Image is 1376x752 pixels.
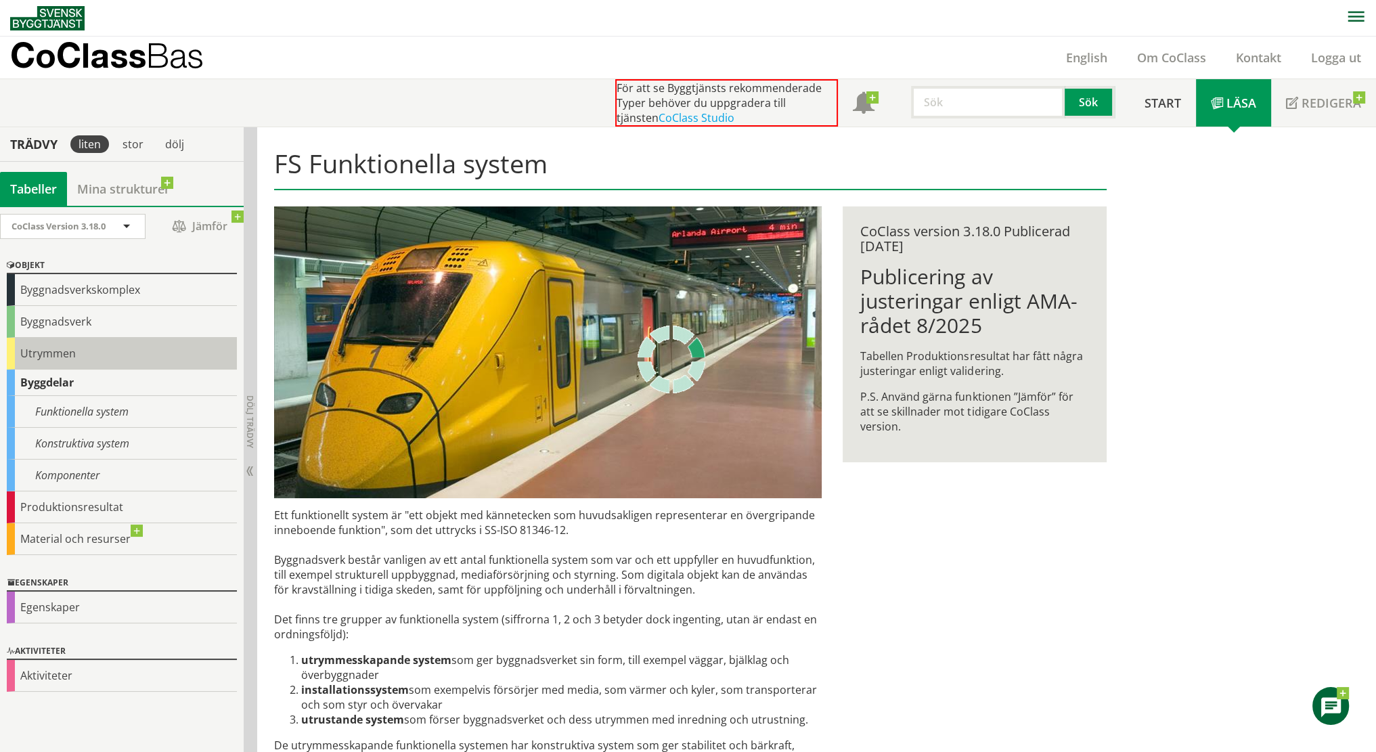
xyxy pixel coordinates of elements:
strong: utrymmesskapande system [301,653,451,667]
img: Svensk Byggtjänst [10,6,85,30]
span: Start [1145,95,1181,111]
span: Läsa [1226,95,1256,111]
img: Laddar [638,326,705,393]
div: Material och resurser [7,523,237,555]
div: Trädvy [3,137,65,152]
div: Funktionella system [7,396,237,428]
p: Tabellen Produktionsresultat har fått några justeringar enligt validering. [860,349,1088,378]
div: Produktionsresultat [7,491,237,523]
a: English [1051,49,1122,66]
div: Utrymmen [7,338,237,370]
a: Logga ut [1296,49,1376,66]
a: Mina strukturer [67,172,180,206]
div: Byggnadsverk [7,306,237,338]
li: som ger byggnadsverket sin form, till exempel väggar, bjälklag och överbyggnader [301,653,822,682]
span: Redigera [1302,95,1361,111]
div: Byggnadsverkskomplex [7,274,237,306]
div: Komponenter [7,460,237,491]
strong: installationssystem [301,682,409,697]
a: CoClass Studio [659,110,734,125]
a: Kontakt [1221,49,1296,66]
strong: utrustande system [301,712,404,727]
a: Redigera [1271,79,1376,127]
div: Egenskaper [7,592,237,623]
a: Om CoClass [1122,49,1221,66]
h1: FS Funktionella system [274,148,1106,190]
div: dölj [157,135,192,153]
div: Objekt [7,258,237,274]
div: liten [70,135,109,153]
span: CoClass Version 3.18.0 [12,220,106,232]
li: som förser byggnadsverket och dess utrymmen med inredning och utrustning. [301,712,822,727]
button: Sök [1065,86,1115,118]
span: Dölj trädvy [244,395,256,448]
div: stor [114,135,152,153]
li: som exempelvis försörjer med media, som värmer och kyler, som trans­porterar och som styr och öve... [301,682,822,712]
span: Jämför [159,215,240,238]
a: Start [1130,79,1196,127]
div: Byggdelar [7,370,237,396]
div: CoClass version 3.18.0 Publicerad [DATE] [860,224,1088,254]
div: För att se Byggtjänsts rekommenderade Typer behöver du uppgradera till tjänsten [615,79,838,127]
span: Bas [146,35,204,75]
span: Notifikationer [853,93,874,115]
img: arlanda-express-2.jpg [274,206,822,498]
p: CoClass [10,47,204,63]
input: Sök [911,86,1065,118]
a: CoClassBas [10,37,233,79]
div: Egenskaper [7,575,237,592]
div: Aktiviteter [7,644,237,660]
h1: Publicering av justeringar enligt AMA-rådet 8/2025 [860,265,1088,338]
p: P.S. Använd gärna funktionen ”Jämför” för att se skillnader mot tidigare CoClass version. [860,389,1088,434]
a: Läsa [1196,79,1271,127]
div: Aktiviteter [7,660,237,692]
div: Konstruktiva system [7,428,237,460]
